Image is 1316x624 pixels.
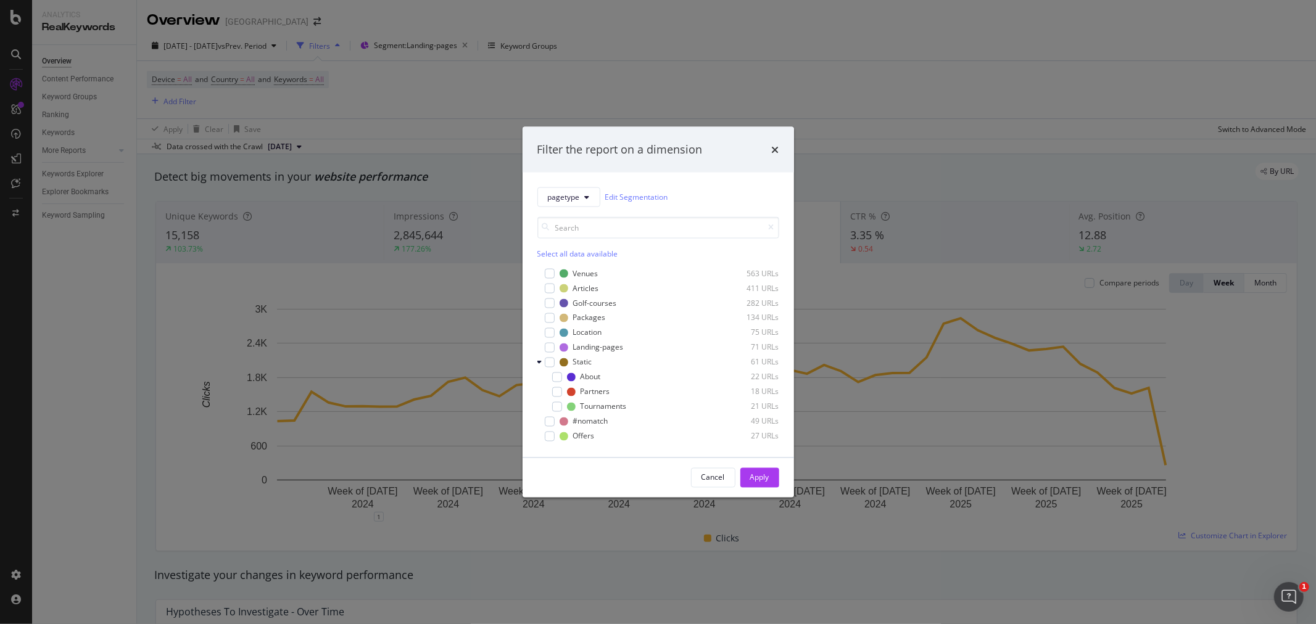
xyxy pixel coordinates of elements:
[719,268,779,279] div: 563 URLs
[581,372,601,382] div: About
[719,298,779,308] div: 282 URLs
[1274,582,1304,612] iframe: Intercom live chat
[719,327,779,338] div: 75 URLs
[573,283,599,294] div: Articles
[691,467,735,487] button: Cancel
[523,127,794,498] div: modal
[719,372,779,382] div: 22 URLs
[573,313,606,323] div: Packages
[573,327,602,338] div: Location
[548,192,580,202] span: pagetype
[573,416,608,427] div: #nomatch
[719,357,779,367] div: 61 URLs
[573,357,592,367] div: Static
[719,431,779,441] div: 27 URLs
[750,472,769,483] div: Apply
[740,467,779,487] button: Apply
[573,431,595,441] div: Offers
[581,401,627,412] div: Tournaments
[605,191,668,203] a: Edit Segmentation
[772,142,779,158] div: times
[719,283,779,294] div: 411 URLs
[719,342,779,353] div: 71 URLs
[537,187,600,207] button: pagetype
[719,313,779,323] div: 134 URLs
[573,268,598,279] div: Venues
[537,142,703,158] div: Filter the report on a dimension
[719,401,779,412] div: 21 URLs
[537,248,779,258] div: Select all data available
[537,216,779,238] input: Search
[719,416,779,427] div: 49 URLs
[573,298,617,308] div: Golf-courses
[573,342,624,353] div: Landing-pages
[1299,582,1309,592] span: 1
[581,387,610,397] div: Partners
[701,472,725,483] div: Cancel
[719,387,779,397] div: 18 URLs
